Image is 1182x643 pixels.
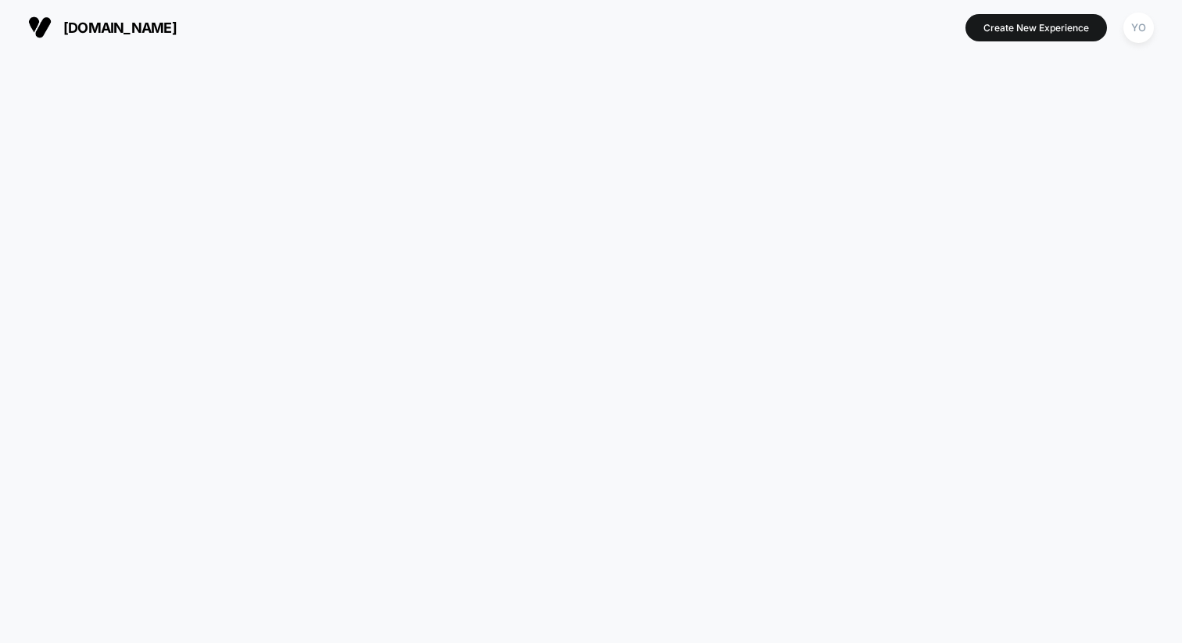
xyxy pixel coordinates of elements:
[965,14,1107,41] button: Create New Experience
[63,20,177,36] span: [DOMAIN_NAME]
[1119,12,1159,44] button: YO
[23,15,181,40] button: [DOMAIN_NAME]
[1123,13,1154,43] div: YO
[28,16,52,39] img: Visually logo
